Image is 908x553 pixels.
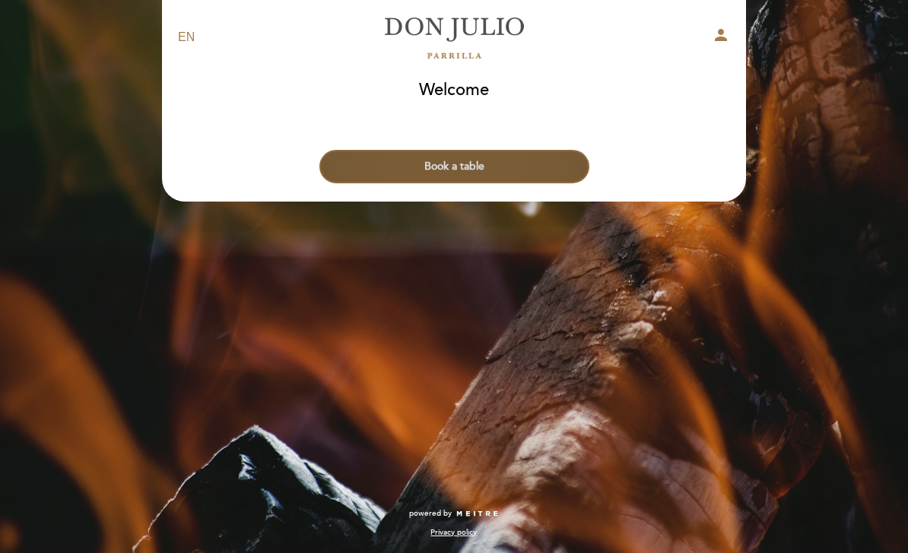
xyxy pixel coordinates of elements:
[319,150,589,183] button: Book a table
[419,81,489,100] h1: Welcome
[712,26,730,49] button: person
[712,26,730,44] i: person
[456,510,499,518] img: MEITRE
[409,508,452,519] span: powered by
[359,17,549,59] a: [PERSON_NAME]
[409,508,499,519] a: powered by
[430,527,477,538] a: Privacy policy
